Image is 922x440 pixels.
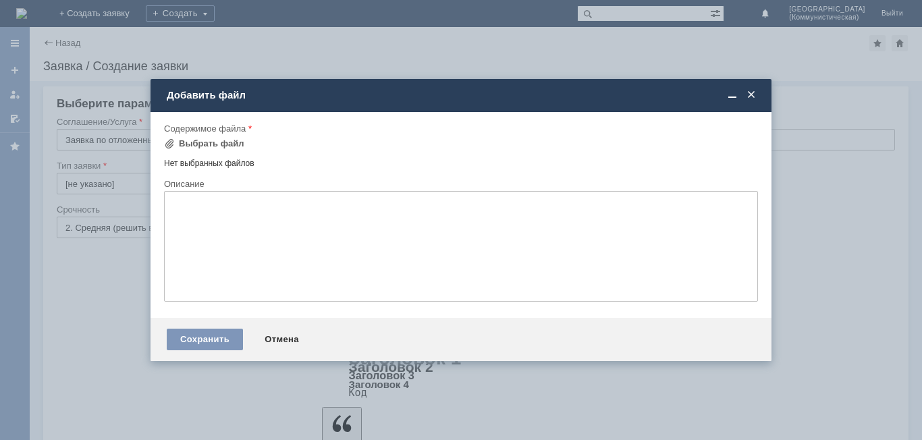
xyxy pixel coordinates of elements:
[164,153,758,169] div: Нет выбранных файлов
[179,138,244,149] div: Выбрать файл
[164,124,755,133] div: Содержимое файла
[164,180,755,188] div: Описание
[167,89,758,101] div: Добавить файл
[5,5,197,27] div: добрый вечер. прошу удалить отложенные чеки в файле, спасибо.
[744,89,758,101] span: Закрыть
[726,89,739,101] span: Свернуть (Ctrl + M)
